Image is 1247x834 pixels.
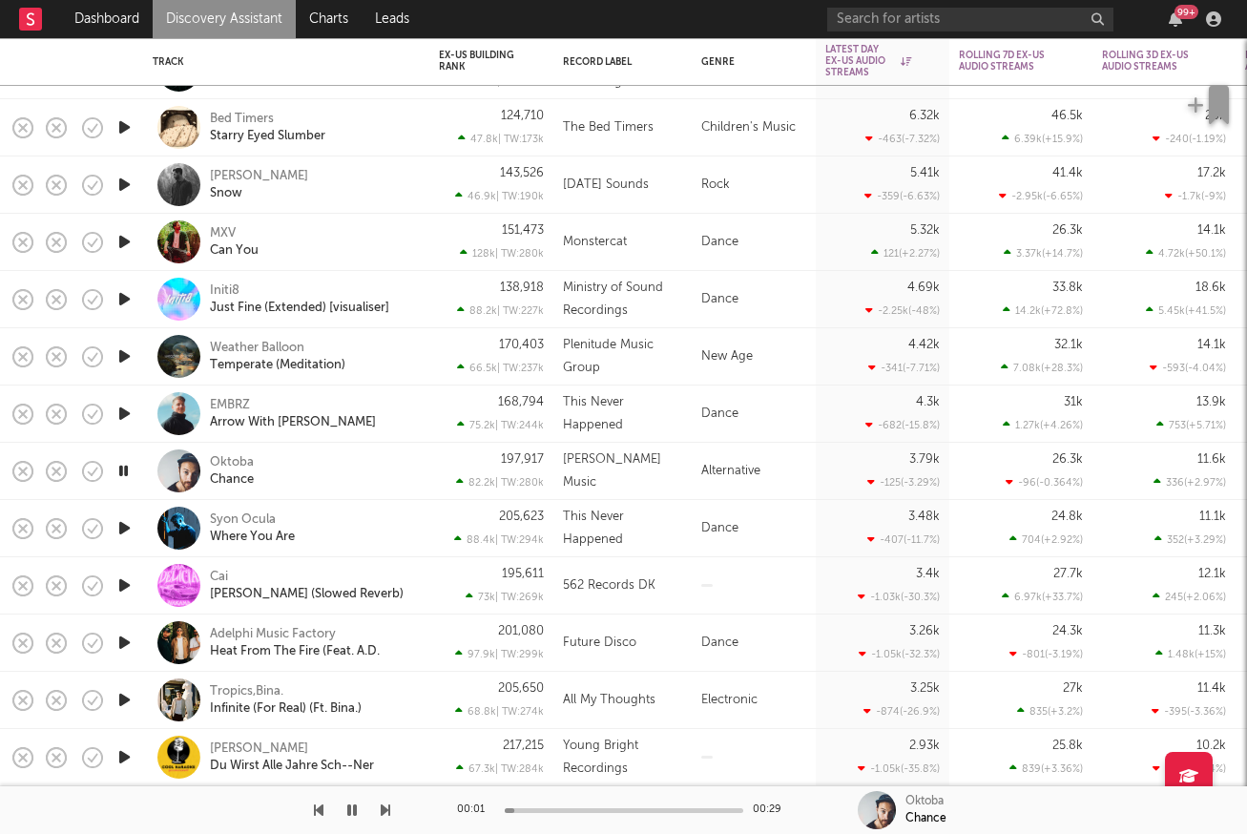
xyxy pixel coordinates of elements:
[210,569,228,586] a: Cai
[153,56,410,68] div: Track
[1063,682,1083,695] div: 27k
[825,44,911,78] div: Latest Day Ex-US Audio Streams
[457,799,495,822] div: 00:01
[1052,453,1083,466] div: 26.3k
[563,116,654,139] div: The Bed Timers
[210,700,362,718] a: Infinite (For Real) (Ft. Bina.)
[210,357,345,374] a: Temperate (Meditation)
[210,529,295,546] div: Where You Are
[498,625,544,637] div: 201,080
[563,574,655,597] div: 562 Records DK
[1197,339,1226,351] div: 14.1k
[210,168,308,185] a: [PERSON_NAME]
[210,586,404,603] div: [PERSON_NAME] (Slowed Reverb)
[1053,568,1083,580] div: 27.7k
[905,810,946,827] div: Chance
[439,762,544,775] div: 67.3k | TW: 284k
[210,643,380,660] a: Heat From The Fire (Feat. A.D.
[701,56,797,68] div: Genre
[502,568,544,580] div: 195,611
[692,386,816,443] div: Dance
[439,304,544,317] div: 88.2k | TW: 227k
[1052,281,1083,294] div: 33.8k
[500,281,544,294] div: 138,918
[439,533,544,546] div: 88.4k | TW: 294k
[563,506,682,552] div: This Never Happened
[867,533,940,546] div: -407 ( -11.7 % )
[1009,533,1083,546] div: 704 ( +2.92 % )
[871,247,940,260] div: 121 ( +2.27 % )
[439,133,544,145] div: 47.8k | TW: 173k
[1169,11,1182,27] button: 99+
[1064,396,1083,408] div: 31k
[692,156,816,214] div: Rock
[439,419,544,431] div: 75.2k | TW: 244k
[1146,304,1226,317] div: 5.45k ( +41.5 % )
[1154,533,1226,546] div: 352 ( +3.29 % )
[210,397,250,414] a: EMBRZ
[858,762,940,775] div: -1.05k ( -35.8 % )
[563,391,682,437] div: This Never Happened
[692,99,816,156] div: Children's Music
[921,52,940,71] button: Filter by Latest Day Ex-US Audio Streams
[1198,625,1226,637] div: 11.3k
[1197,682,1226,695] div: 11.4k
[1196,740,1226,752] div: 10.2k
[753,799,791,822] div: 00:29
[1198,568,1226,580] div: 12.1k
[863,705,940,718] div: -874 ( -26.9 % )
[210,454,254,471] a: Oktoba
[1153,591,1226,603] div: 245 ( +2.06 % )
[692,443,816,500] div: Alternative
[916,568,940,580] div: 3.4k
[502,224,544,237] div: 151,473
[1174,5,1198,19] div: 99 +
[563,56,654,68] div: Record Label
[439,705,544,718] div: 68.8k | TW: 274k
[1001,362,1083,374] div: 7.08k ( +28.3 % )
[563,735,682,781] div: Young Bright Recordings
[210,758,374,775] div: Du Wirst Alle Jahre Sch--Ner
[867,476,940,489] div: -125 ( -3.29 % )
[1102,50,1197,73] div: Rolling 3D Ex-US Audio Streams
[865,133,940,145] div: -463 ( -7.32 % )
[916,396,940,408] div: 4.3k
[501,453,544,466] div: 197,917
[908,339,940,351] div: 4.42k
[525,52,544,71] button: Filter by Ex-US Building Rank
[1197,224,1226,237] div: 14.1k
[692,214,816,271] div: Dance
[1155,648,1226,660] div: 1.48k ( +15 % )
[1153,133,1226,145] div: -240 ( -1.19 % )
[1146,247,1226,260] div: 4.72k ( +50.1 % )
[210,111,274,128] a: Bed Timers
[910,167,940,179] div: 5.41k
[1004,247,1083,260] div: 3.37k ( +14.7 % )
[563,277,682,323] div: Ministry of Sound Recordings
[1152,705,1226,718] div: -395 ( -3.36 % )
[910,682,940,695] div: 3.25k
[210,471,254,489] a: Chance
[1052,740,1083,752] div: 25.8k
[1195,281,1226,294] div: 18.6k
[210,225,236,242] a: MXV
[1197,167,1226,179] div: 17.2k
[909,110,940,122] div: 6.32k
[563,689,655,712] div: All My Thoughts
[909,625,940,637] div: 3.26k
[1002,133,1083,145] div: 6.39k ( +15.9 % )
[1150,362,1226,374] div: -593 ( -4.04 % )
[439,591,544,603] div: 73k | TW: 269k
[210,511,276,529] a: Syon Ocula
[1051,511,1083,523] div: 24.8k
[210,282,239,300] div: Initi8
[1064,52,1083,71] button: Filter by Rolling 7D Ex-US Audio Streams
